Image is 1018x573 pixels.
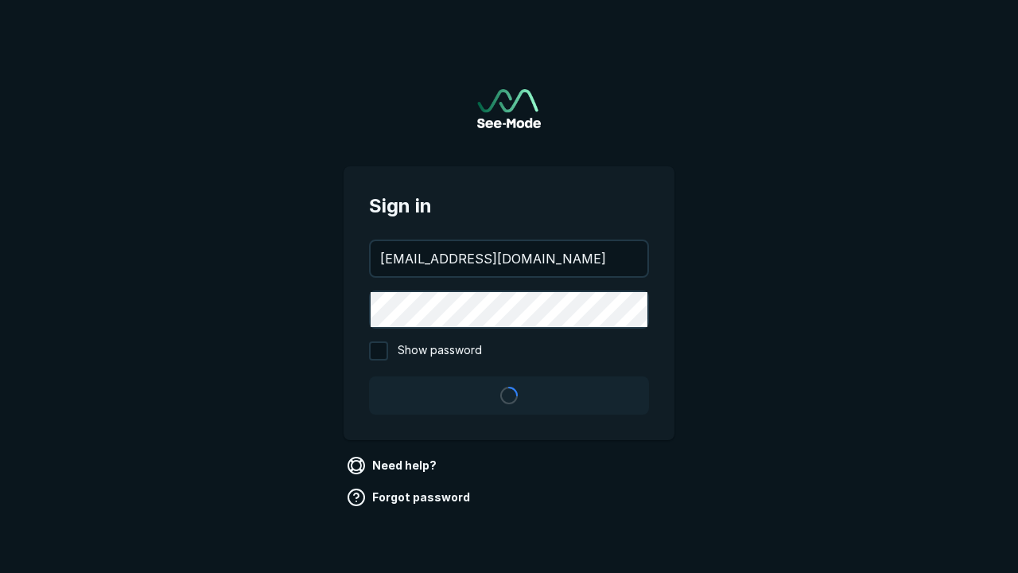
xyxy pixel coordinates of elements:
input: your@email.com [371,241,647,276]
img: See-Mode Logo [477,89,541,128]
a: Forgot password [344,485,476,510]
a: Go to sign in [477,89,541,128]
span: Sign in [369,192,649,220]
a: Need help? [344,453,443,478]
span: Show password [398,341,482,361]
